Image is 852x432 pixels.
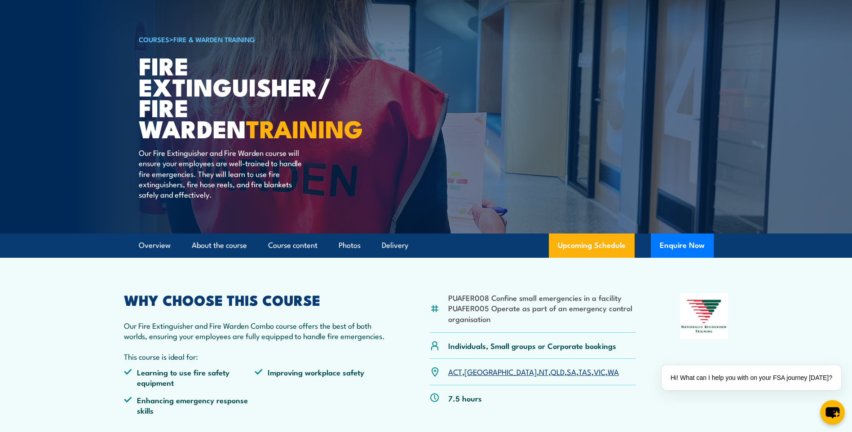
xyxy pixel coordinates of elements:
a: VIC [594,366,605,377]
button: chat-button [820,400,845,425]
button: Enquire Now [651,234,714,258]
a: QLD [551,366,565,377]
a: COURSES [139,34,169,44]
p: This course is ideal for: [124,351,386,361]
p: 7.5 hours [448,393,482,403]
div: Hi! What can I help you with on your FSA journey [DATE]? [662,365,841,390]
a: [GEOGRAPHIC_DATA] [464,366,537,377]
li: Enhancing emergency response skills [124,395,255,416]
a: ACT [448,366,462,377]
p: , , , , , , , [448,366,619,377]
p: Our Fire Extinguisher and Fire Warden course will ensure your employees are well-trained to handl... [139,147,303,200]
li: PUAFER008 Confine small emergencies in a facility [448,292,636,303]
h6: > [139,34,361,44]
h1: Fire Extinguisher/ Fire Warden [139,55,361,139]
p: Individuals, Small groups or Corporate bookings [448,340,616,351]
a: Overview [139,234,171,257]
a: SA [567,366,576,377]
li: Improving workplace safety [255,367,386,388]
a: WA [608,366,619,377]
strong: TRAINING [246,109,363,146]
a: Upcoming Schedule [549,234,635,258]
a: Delivery [382,234,408,257]
a: Course content [268,234,318,257]
li: PUAFER005 Operate as part of an emergency control organisation [448,303,636,324]
a: About the course [192,234,247,257]
img: Nationally Recognised Training logo. [680,293,728,339]
a: Photos [339,234,361,257]
li: Learning to use fire safety equipment [124,367,255,388]
a: Fire & Warden Training [173,34,255,44]
a: NT [539,366,548,377]
a: TAS [578,366,592,377]
h2: WHY CHOOSE THIS COURSE [124,293,386,306]
p: Our Fire Extinguisher and Fire Warden Combo course offers the best of both worlds, ensuring your ... [124,320,386,341]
